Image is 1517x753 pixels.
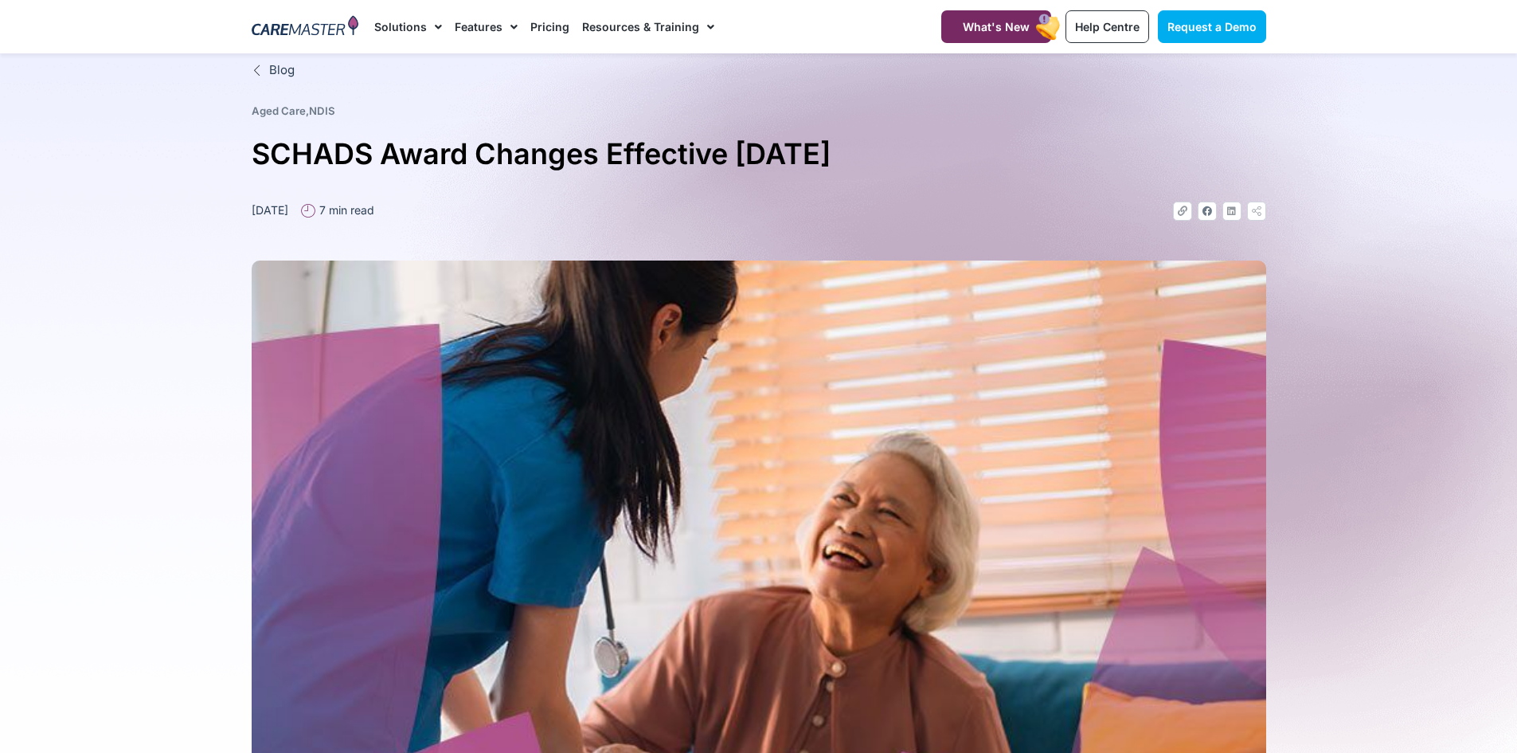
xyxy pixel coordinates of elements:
[1075,20,1140,33] span: Help Centre
[252,131,1266,178] h1: SCHADS Award Changes Effective [DATE]
[252,104,306,117] a: Aged Care
[252,15,359,39] img: CareMaster Logo
[963,20,1030,33] span: What's New
[309,104,335,117] a: NDIS
[1065,10,1149,43] a: Help Centre
[1167,20,1257,33] span: Request a Demo
[941,10,1051,43] a: What's New
[252,104,335,117] span: ,
[1158,10,1266,43] a: Request a Demo
[252,203,288,217] time: [DATE]
[265,61,295,80] span: Blog
[252,61,1266,80] a: Blog
[315,202,374,218] span: 7 min read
